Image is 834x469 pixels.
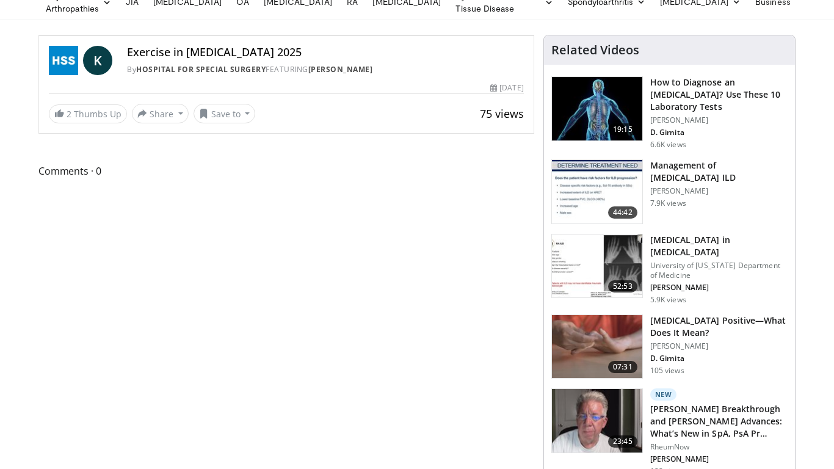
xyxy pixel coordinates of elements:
[67,108,71,120] span: 2
[551,314,788,379] a: 07:31 [MEDICAL_DATA] Positive—What Does It Mean? [PERSON_NAME] D. Girnita 105 views
[650,314,788,339] h3: [MEDICAL_DATA] Positive—What Does It Mean?
[552,234,642,298] img: 9d501fbd-9974-4104-9b57-c5e924c7b363.150x105_q85_crop-smart_upscale.jpg
[39,35,534,36] video-js: Video Player
[608,361,637,373] span: 07:31
[132,104,189,123] button: Share
[650,76,788,113] h3: How to Diagnose an [MEDICAL_DATA]? Use These 10 Laboratory Tests
[650,403,788,440] h3: [PERSON_NAME] Breakthrough and [PERSON_NAME] Advances: What’s New in SpA, PsA Pr…
[650,442,788,452] p: RheumNow
[650,454,788,464] p: [PERSON_NAME]
[650,140,686,150] p: 6.6K views
[650,115,788,125] p: [PERSON_NAME]
[650,388,677,401] p: New
[480,106,524,121] span: 75 views
[552,315,642,379] img: 85870787-ebf0-4708-a531-c17d552bdd2d.150x105_q85_crop-smart_upscale.jpg
[608,123,637,136] span: 19:15
[650,341,788,351] p: [PERSON_NAME]
[551,43,639,57] h4: Related Videos
[608,435,637,448] span: 23:45
[552,389,642,453] img: 5a27bd8b-645f-4486-b166-3110322240fa.150x105_q85_crop-smart_upscale.jpg
[650,198,686,208] p: 7.9K views
[608,280,637,293] span: 52:53
[194,104,256,123] button: Save to
[608,206,637,219] span: 44:42
[136,64,266,75] a: Hospital for Special Surgery
[551,234,788,305] a: 52:53 [MEDICAL_DATA] in [MEDICAL_DATA] University of [US_STATE] Department of Medicine [PERSON_NA...
[650,261,788,280] p: University of [US_STATE] Department of Medicine
[308,64,373,75] a: [PERSON_NAME]
[650,159,788,184] h3: Management of [MEDICAL_DATA] ILD
[650,295,686,305] p: 5.9K views
[650,128,788,137] p: D. Girnita
[551,76,788,150] a: 19:15 How to Diagnose an [MEDICAL_DATA]? Use These 10 Laboratory Tests [PERSON_NAME] D. Girnita 6...
[552,77,642,140] img: 94354a42-e356-4408-ae03-74466ea68b7a.150x105_q85_crop-smart_upscale.jpg
[127,46,524,59] h4: Exercise in [MEDICAL_DATA] 2025
[650,234,788,258] h3: [MEDICAL_DATA] in [MEDICAL_DATA]
[552,160,642,224] img: f34b7c1c-2f02-4eb7-a3f6-ccfac58a9900.150x105_q85_crop-smart_upscale.jpg
[49,46,78,75] img: Hospital for Special Surgery
[650,354,788,363] p: D. Girnita
[127,64,524,75] div: By FEATURING
[650,186,788,196] p: [PERSON_NAME]
[490,82,523,93] div: [DATE]
[551,159,788,224] a: 44:42 Management of [MEDICAL_DATA] ILD [PERSON_NAME] 7.9K views
[83,46,112,75] a: K
[650,366,684,376] p: 105 views
[650,283,788,293] p: [PERSON_NAME]
[38,163,534,179] span: Comments 0
[49,104,127,123] a: 2 Thumbs Up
